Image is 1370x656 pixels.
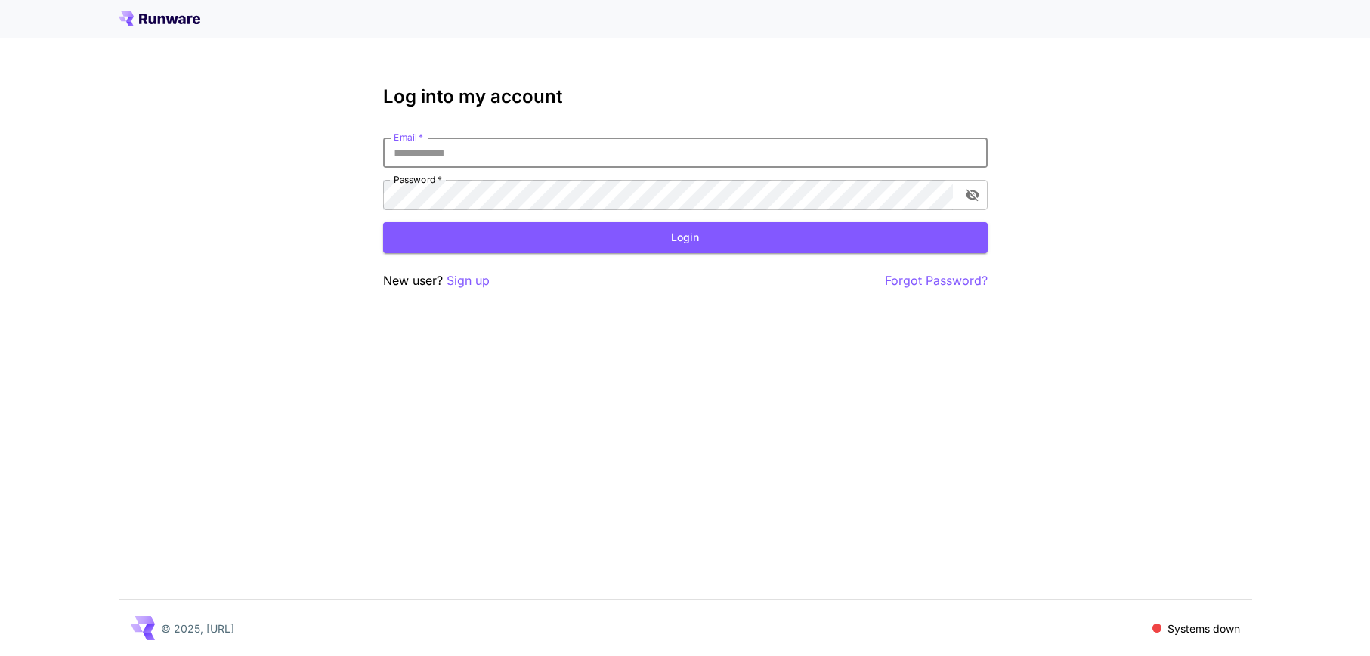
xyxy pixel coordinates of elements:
[959,181,986,209] button: toggle password visibility
[383,271,490,290] p: New user?
[885,271,988,290] button: Forgot Password?
[383,86,988,107] h3: Log into my account
[394,173,442,186] label: Password
[383,222,988,253] button: Login
[1167,620,1240,636] p: Systems down
[394,131,423,144] label: Email
[161,620,234,636] p: © 2025, [URL]
[447,271,490,290] button: Sign up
